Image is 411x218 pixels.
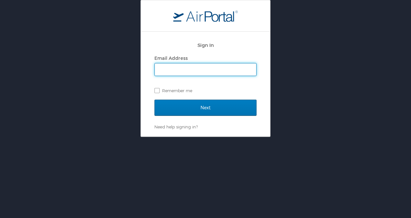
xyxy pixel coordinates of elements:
input: Next [154,100,257,116]
img: logo [173,10,238,22]
label: Remember me [154,86,257,95]
label: Email Address [154,55,188,61]
h2: Sign In [154,41,257,49]
a: Need help signing in? [154,124,198,129]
